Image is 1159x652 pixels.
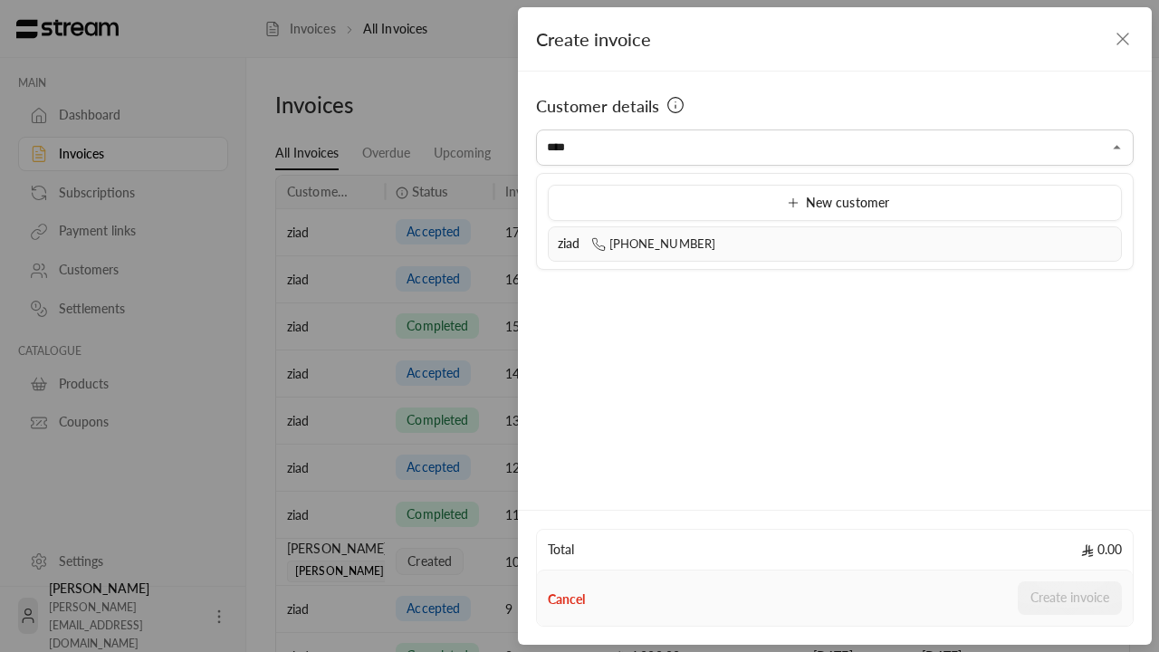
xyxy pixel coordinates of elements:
span: 0.00 [1081,541,1122,559]
button: Close [1106,137,1128,158]
span: Total [548,541,574,559]
span: Create invoice [536,28,651,50]
button: Cancel [548,590,585,609]
span: New customer [781,195,889,210]
span: Customer details [536,93,659,119]
span: ziad [558,235,580,251]
span: [PHONE_NUMBER] [591,236,716,251]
